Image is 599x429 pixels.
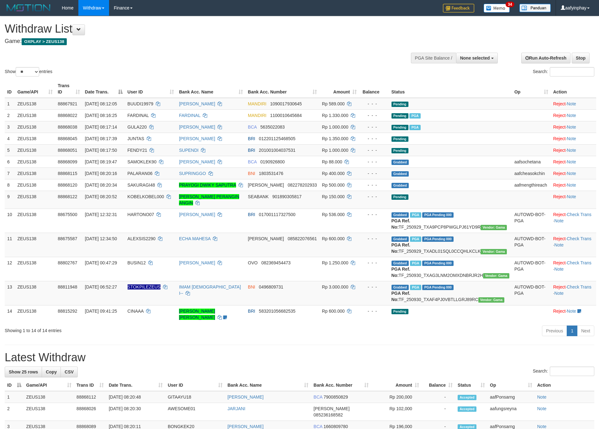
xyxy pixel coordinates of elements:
[362,170,386,177] div: - - -
[512,233,551,257] td: AUTOWD-BOT-PGA
[521,53,570,63] a: Run Auto-Refresh
[422,391,455,403] td: -
[567,171,576,176] a: Note
[179,159,215,164] a: [PERSON_NAME]
[362,159,386,165] div: - - -
[551,144,596,156] td: ·
[535,379,594,391] th: Action
[270,101,302,106] span: Copy 1090017930645 to clipboard
[259,309,296,314] span: Copy 583201056682535 to clipboard
[288,183,317,188] span: Copy 082278202933 to clipboard
[362,101,386,107] div: - - -
[567,136,576,141] a: Note
[128,236,156,241] span: ALEXSIS2290
[362,236,386,242] div: - - -
[259,148,296,153] span: Copy 201001004037531 to clipboard
[58,171,77,176] span: 88868115
[362,211,386,218] div: - - -
[322,101,344,106] span: Rp 589.000
[179,183,236,188] a: PRAYOGI DWIKY SAPUTRA
[179,101,215,106] a: [PERSON_NAME]
[85,113,117,118] span: [DATE] 08:16:25
[391,136,408,142] span: Pending
[245,80,319,98] th: Bank Acc. Number: activate to sort column ascending
[512,209,551,233] td: AUTOWD-BOT-PGA
[487,379,535,391] th: Op: activate to sort column ascending
[259,171,283,176] span: Copy 1803531476 to clipboard
[58,124,77,130] span: 88868038
[85,136,117,141] span: [DATE] 08:17:39
[179,171,206,176] a: SUPRINGGO
[512,167,551,179] td: aafcheasokchin
[537,395,547,400] a: Note
[322,159,342,164] span: Rp 88.000
[58,309,77,314] span: 88815292
[551,133,596,144] td: ·
[60,367,78,377] a: CSV
[248,212,255,217] span: BRI
[537,424,547,429] a: Note
[537,406,547,411] a: Note
[553,284,566,289] a: Reject
[58,260,77,265] span: 88802767
[5,156,15,167] td: 6
[371,379,422,391] th: Amount: activate to sort column ascending
[5,391,24,403] td: 1
[551,156,596,167] td: ·
[165,379,225,391] th: User ID: activate to sort column ascending
[551,98,596,110] td: ·
[15,179,55,191] td: ZEUS138
[228,424,264,429] a: [PERSON_NAME]
[248,260,258,265] span: OVO
[15,191,55,209] td: ZEUS138
[391,171,409,177] span: Grabbed
[322,260,348,265] span: Rp 1.250.000
[270,113,302,118] span: Copy 1100010645684 to clipboard
[128,101,154,106] span: BUUDI19979
[391,309,408,314] span: Pending
[519,4,551,12] img: panduan.png
[362,135,386,142] div: - - -
[179,124,215,130] a: [PERSON_NAME]
[128,309,144,314] span: CINAAA
[362,193,386,200] div: - - -
[58,101,77,106] span: 88867921
[391,102,408,107] span: Pending
[313,395,322,400] span: BCA
[248,194,269,199] span: SEABANK
[5,3,52,13] img: MOTION_logo.png
[128,183,155,188] span: SAKURAGI48
[128,148,147,153] span: FENDY21
[553,113,566,118] a: Reject
[553,183,566,188] a: Reject
[553,171,566,176] a: Reject
[15,257,55,281] td: ZEUS138
[554,267,564,272] a: Note
[551,257,596,281] td: · ·
[322,183,344,188] span: Rp 500.000
[410,236,421,242] span: Marked by aafpengsreynich
[179,260,215,265] a: [PERSON_NAME]
[259,284,283,289] span: Copy 0496809731 to clipboard
[553,260,566,265] a: Reject
[551,191,596,209] td: ·
[46,369,57,374] span: Copy
[322,113,348,118] span: Rp 1.330.000
[567,113,576,118] a: Note
[9,369,38,374] span: Show 25 rows
[391,194,408,200] span: Pending
[567,183,576,188] a: Note
[179,236,210,241] a: ECHA MAHESA
[58,183,77,188] span: 88868120
[411,53,456,63] div: PGA Site Balance /
[553,159,566,164] a: Reject
[248,159,257,164] span: BCA
[422,212,454,218] span: PGA Pending
[85,284,117,289] span: [DATE] 06:52:27
[553,309,566,314] a: Reject
[248,136,255,141] span: BRI
[128,171,153,176] span: PALARAN06
[82,80,125,98] th: Date Trans.: activate to sort column descending
[362,308,386,314] div: - - -
[15,305,55,323] td: ZEUS138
